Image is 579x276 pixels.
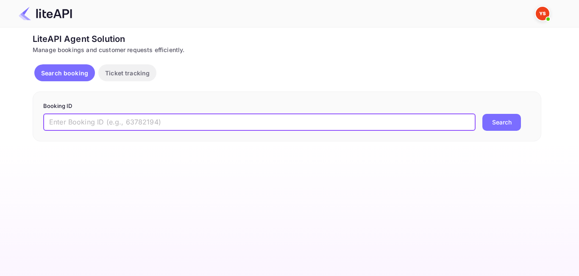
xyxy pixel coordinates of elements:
p: Search booking [41,69,88,77]
div: Manage bookings and customer requests efficiently. [33,45,541,54]
button: Search [482,114,521,131]
div: LiteAPI Agent Solution [33,33,541,45]
input: Enter Booking ID (e.g., 63782194) [43,114,476,131]
img: LiteAPI Logo [19,7,72,20]
p: Ticket tracking [105,69,150,77]
p: Booking ID [43,102,531,110]
img: Yandex Support [536,7,549,20]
